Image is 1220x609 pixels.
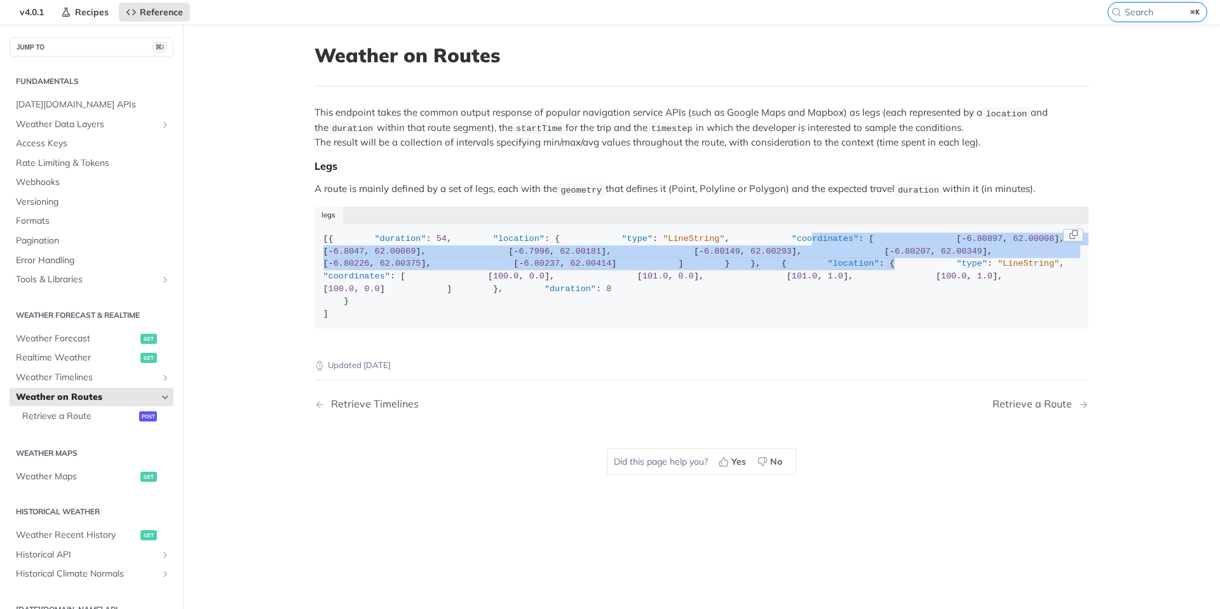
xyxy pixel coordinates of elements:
[13,3,51,22] span: v4.0.1
[380,259,421,268] span: 62.00375
[140,334,157,344] span: get
[334,259,370,268] span: 6.80226
[10,134,173,153] a: Access Keys
[1111,7,1122,17] svg: Search
[10,526,173,545] a: Weather Recent Historyget
[16,215,170,228] span: Formats
[792,234,858,243] span: "coordinates"
[332,124,373,133] span: duration
[119,3,190,22] a: Reference
[642,271,668,281] span: 101.0
[10,76,173,87] h2: Fundamentals
[606,284,611,294] span: 8
[898,185,939,195] span: duration
[651,124,693,133] span: timestep
[10,38,173,57] button: JUMP TO⌘/
[493,271,519,281] span: 100.0
[10,193,173,212] a: Versioning
[10,506,173,517] h2: Historical Weather
[315,385,1088,423] nav: Pagination Controls
[895,247,931,256] span: 6.80207
[10,251,173,270] a: Error Handling
[10,95,173,114] a: [DATE][DOMAIN_NAME] APIs
[10,368,173,387] a: Weather TimelinesShow subpages for Weather Timelines
[323,233,1080,320] div: [{ : , : { : , : [ [ , ], [ , ], [ , ], [ , ], [ , ], [ , ], [ , ] ] } }, { : { : , : [ [ , ], [ ...
[493,234,545,243] span: "location"
[16,470,137,483] span: Weather Maps
[1188,6,1203,18] kbd: ⌘K
[16,332,137,345] span: Weather Forecast
[160,392,170,402] button: Hide subpages for Weather on Routes
[16,157,170,170] span: Rate Limiting & Tokens
[329,259,334,268] span: -
[560,185,602,195] span: geometry
[139,411,157,421] span: post
[10,154,173,173] a: Rate Limiting & Tokens
[375,234,426,243] span: "duration"
[770,455,782,469] span: No
[375,247,416,256] span: 62.00069
[956,259,987,268] span: "type"
[704,247,740,256] span: 6.80149
[941,271,967,281] span: 100.0
[16,118,157,131] span: Weather Data Layers
[977,271,993,281] span: 1.0
[160,569,170,579] button: Show subpages for Historical Climate Normals
[75,6,109,18] span: Recipes
[750,247,792,256] span: 62.00293
[16,391,157,404] span: Weather on Routes
[16,273,157,286] span: Tools & Libraries
[329,247,334,256] span: -
[16,529,137,542] span: Weather Recent History
[315,44,1088,67] h1: Weather on Routes
[364,284,379,294] span: 0.0
[1063,229,1083,242] button: Copy Code
[437,234,447,243] span: 54
[329,284,355,294] span: 100.0
[699,247,704,256] span: -
[10,467,173,486] a: Weather Mapsget
[607,448,796,475] div: Did this page help you?
[714,452,753,471] button: Yes
[941,247,982,256] span: 62.00349
[140,472,157,482] span: get
[545,284,596,294] span: "duration"
[334,247,365,256] span: 6.8047
[10,329,173,348] a: Weather Forecastget
[16,568,157,580] span: Historical Climate Normals
[10,545,173,565] a: Historical APIShow subpages for Historical API
[152,42,166,53] span: ⌘/
[315,398,646,410] a: Previous Page: Retrieve Timelines
[10,310,173,321] h2: Weather Forecast & realtime
[160,275,170,285] button: Show subpages for Tools & Libraries
[160,550,170,560] button: Show subpages for Historical API
[993,398,1078,410] div: Retrieve a Route
[792,271,818,281] span: 101.0
[10,565,173,584] a: Historical Climate NormalsShow subpages for Historical Climate Normals
[16,407,173,426] a: Retrieve a Routepost
[16,549,157,561] span: Historical API
[160,120,170,130] button: Show subpages for Weather Data Layers
[731,455,746,469] span: Yes
[513,247,518,256] span: -
[16,235,170,247] span: Pagination
[323,271,390,281] span: "coordinates"
[16,196,170,209] span: Versioning
[10,115,173,134] a: Weather Data LayersShow subpages for Weather Data Layers
[16,137,170,150] span: Access Keys
[16,371,157,384] span: Weather Timelines
[10,448,173,459] h2: Weather Maps
[10,231,173,250] a: Pagination
[22,410,136,423] span: Retrieve a Route
[966,234,1003,243] span: 6.80897
[16,254,170,267] span: Error Handling
[10,212,173,231] a: Formats
[828,259,879,268] span: "location"
[961,234,966,243] span: -
[315,106,1088,149] p: This endpoint takes the common output response of popular navigation service APIs (such as Google...
[753,452,789,471] button: No
[986,109,1027,118] span: location
[10,388,173,407] a: Weather on RoutesHide subpages for Weather on Routes
[518,259,524,268] span: -
[529,271,545,281] span: 0.0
